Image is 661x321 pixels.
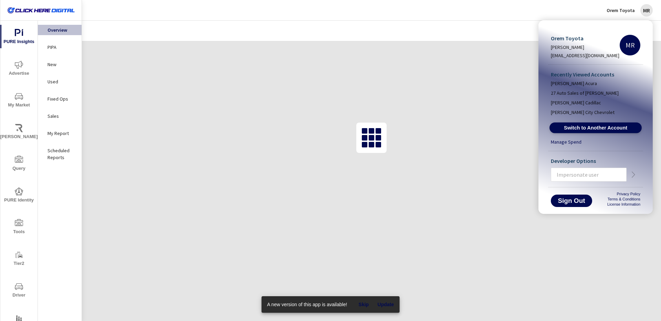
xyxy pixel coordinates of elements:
input: Impersonate user [551,166,626,184]
p: Developer Options [551,157,640,165]
span: Switch to Another Account [553,125,638,131]
p: Recently Viewed Accounts [551,70,640,79]
span: [PERSON_NAME] Cadillac [551,99,601,106]
button: Sign Out [551,195,592,207]
span: Sign Out [556,198,587,204]
span: 27 Auto Sales of [PERSON_NAME] [551,90,619,96]
a: Privacy Policy [617,192,640,196]
span: [PERSON_NAME] Acura [551,80,597,87]
a: Manage Spend [548,138,643,148]
a: License Information [607,202,640,206]
a: Terms & Conditions [608,197,640,201]
p: [PERSON_NAME] [551,44,619,51]
p: Orem Toyota [551,34,619,42]
p: [EMAIL_ADDRESS][DOMAIN_NAME] [551,52,619,59]
span: [PERSON_NAME] City Chevrolet [551,109,615,116]
a: Switch to Another Account [549,123,642,133]
p: Manage Spend [551,138,581,145]
div: MR [620,35,640,55]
